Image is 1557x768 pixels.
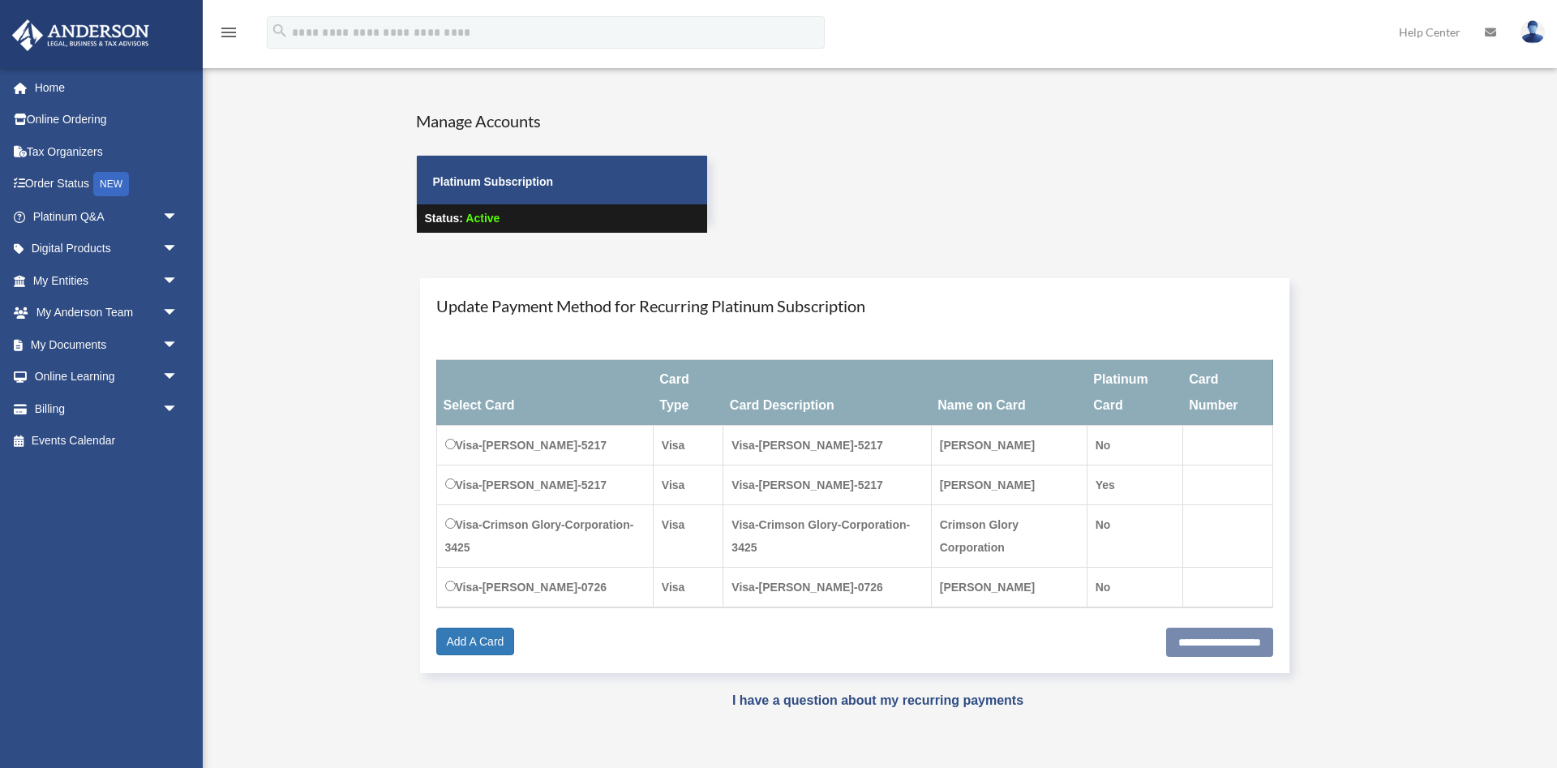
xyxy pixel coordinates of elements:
td: Visa-Crimson Glory-Corporation-3425 [436,505,653,568]
a: menu [219,28,238,42]
td: No [1087,426,1182,466]
td: Visa-[PERSON_NAME]-5217 [436,466,653,505]
a: I have a question about my recurring payments [732,693,1023,707]
div: NEW [93,172,129,196]
td: Visa [653,426,723,466]
th: Select Card [436,360,653,426]
a: My Entitiesarrow_drop_down [11,264,203,297]
a: Online Ordering [11,104,203,136]
span: Active [465,212,500,225]
a: Platinum Q&Aarrow_drop_down [11,200,203,233]
span: arrow_drop_down [162,233,195,266]
th: Card Description [723,360,931,426]
span: arrow_drop_down [162,361,195,394]
td: No [1087,568,1182,608]
span: arrow_drop_down [162,200,195,234]
strong: Platinum Subscription [433,175,554,188]
td: Visa [653,466,723,505]
a: My Anderson Teamarrow_drop_down [11,297,203,329]
span: arrow_drop_down [162,328,195,362]
td: Yes [1087,466,1182,505]
span: arrow_drop_down [162,393,195,426]
img: Anderson Advisors Platinum Portal [7,19,154,51]
th: Card Number [1182,360,1272,426]
td: No [1087,505,1182,568]
td: [PERSON_NAME] [931,568,1087,608]
th: Platinum Card [1087,360,1182,426]
a: My Documentsarrow_drop_down [11,328,203,361]
th: Name on Card [931,360,1087,426]
a: Digital Productsarrow_drop_down [11,233,203,265]
a: Events Calendar [11,425,203,457]
i: menu [219,23,238,42]
h4: Update Payment Method for Recurring Platinum Subscription [436,294,1274,317]
a: Home [11,71,203,104]
td: Visa-[PERSON_NAME]-0726 [723,568,931,608]
span: arrow_drop_down [162,264,195,298]
td: Visa-[PERSON_NAME]-5217 [436,426,653,466]
a: Online Learningarrow_drop_down [11,361,203,393]
td: Visa-[PERSON_NAME]-5217 [723,426,931,466]
td: Crimson Glory Corporation [931,505,1087,568]
td: Visa [653,505,723,568]
th: Card Type [653,360,723,426]
a: Add A Card [436,628,515,655]
h4: Manage Accounts [416,109,708,132]
td: [PERSON_NAME] [931,466,1087,505]
td: Visa [653,568,723,608]
td: [PERSON_NAME] [931,426,1087,466]
i: search [271,22,289,40]
a: Billingarrow_drop_down [11,393,203,425]
a: Tax Organizers [11,135,203,168]
td: Visa-[PERSON_NAME]-5217 [723,466,931,505]
td: Visa-Crimson Glory-Corporation-3425 [723,505,931,568]
span: arrow_drop_down [162,297,195,330]
a: Order StatusNEW [11,168,203,201]
td: Visa-[PERSON_NAME]-0726 [436,568,653,608]
img: User Pic [1521,20,1545,44]
strong: Status: [425,212,463,225]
